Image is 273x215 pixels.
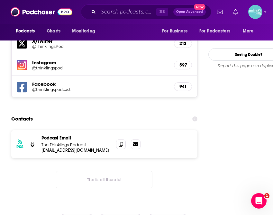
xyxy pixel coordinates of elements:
button: open menu [238,25,262,37]
button: Nothing here. [56,171,152,188]
a: Show notifications dropdown [231,6,241,17]
span: 1 [264,193,269,198]
h2: Contacts [11,113,33,125]
span: More [243,27,254,36]
span: Logged in as JessicaPellien [248,5,262,19]
h5: 213 [179,41,187,46]
h5: 597 [179,62,187,68]
p: [EMAIL_ADDRESS][DOMAIN_NAME] [41,148,111,153]
a: @thinklingspod [32,66,168,70]
span: Monitoring [72,27,95,36]
span: Podcasts [16,27,35,36]
button: open menu [68,25,103,37]
button: open menu [11,25,43,37]
h5: @thinklingspod [32,66,78,70]
iframe: Intercom live chat [251,193,267,209]
span: For Business [162,27,187,36]
img: User Profile [248,5,262,19]
a: @ThinklingsPod [32,44,168,49]
button: Open AdvancedNew [173,8,206,16]
h5: Facebook [32,81,168,87]
a: @thinklingspodcast [32,87,168,92]
p: Podcast Email [41,135,111,141]
button: Show profile menu [248,5,262,19]
a: Charts [42,25,64,37]
div: Search podcasts, credits, & more... [81,4,211,19]
h3: RSS [16,144,23,149]
input: Search podcasts, credits, & more... [98,7,156,17]
img: iconImage [17,60,27,70]
p: The Thinklings Podcast [41,142,111,148]
span: For Podcasters [199,27,230,36]
a: Show notifications dropdown [214,6,225,17]
h5: Instagram [32,59,168,66]
img: Podchaser - Follow, Share and Rate Podcasts [11,6,72,18]
h5: X/Twitter [32,38,168,44]
span: ⌘ K [156,8,168,16]
button: open menu [158,25,196,37]
h5: @ThinklingsPod [32,44,78,49]
span: Charts [47,27,60,36]
h5: @thinklingspodcast [32,87,78,92]
button: open menu [195,25,240,37]
span: Open Advanced [176,10,203,13]
span: New [194,4,205,10]
h5: 941 [179,84,187,89]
